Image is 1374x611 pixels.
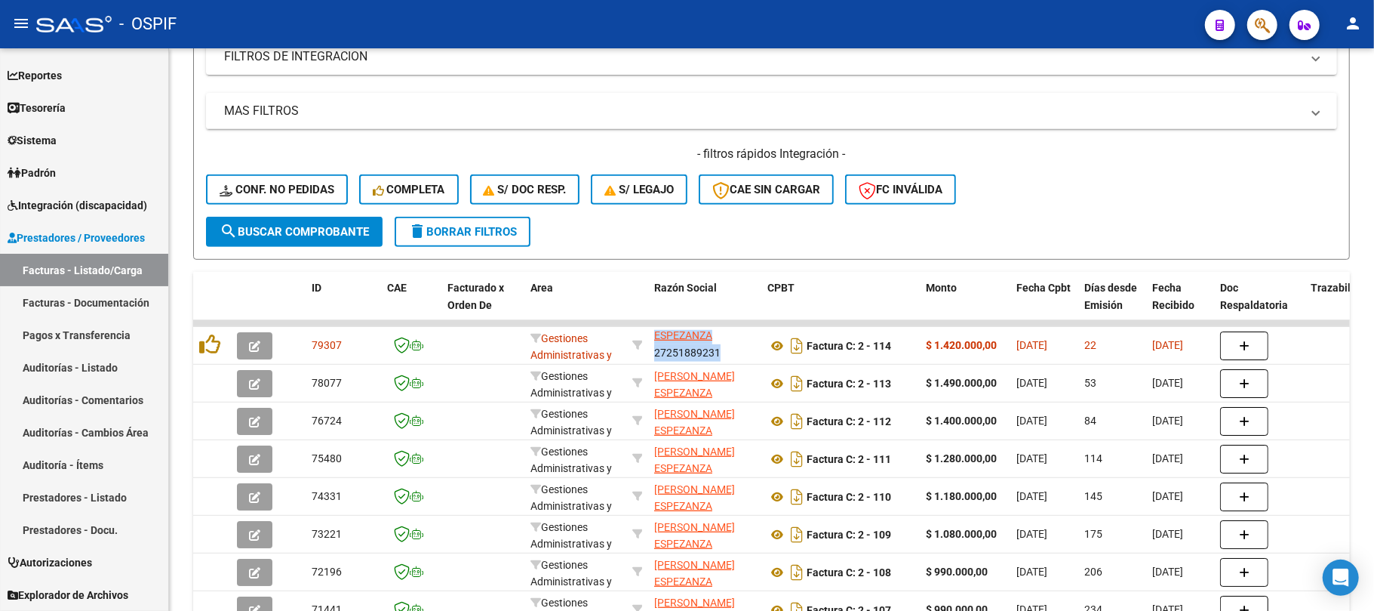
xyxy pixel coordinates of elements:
[1016,415,1047,427] span: [DATE]
[654,368,755,400] div: 27251889231
[1084,282,1137,311] span: Días desde Emisión
[206,93,1337,129] mat-expansion-panel-header: MAS FILTROS
[119,8,177,41] span: - OSPIF
[787,560,807,585] i: Descargar documento
[1016,339,1047,351] span: [DATE]
[8,230,145,246] span: Prestadores / Proveedores
[1152,377,1183,389] span: [DATE]
[926,377,997,389] strong: $ 1.490.000,00
[530,370,612,417] span: Gestiones Administrativas y Otros
[1084,415,1096,427] span: 84
[224,103,1301,119] mat-panel-title: MAS FILTROS
[926,566,988,578] strong: $ 990.000,00
[654,330,755,362] div: 27251889231
[359,174,459,205] button: Completa
[807,340,891,352] strong: Factura C: 2 - 114
[926,528,997,540] strong: $ 1.080.000,00
[224,48,1301,65] mat-panel-title: FILTROS DE INTEGRACION
[387,282,407,294] span: CAE
[787,523,807,547] i: Descargar documento
[12,14,30,32] mat-icon: menu
[530,483,612,530] span: Gestiones Administrativas y Otros
[8,67,62,84] span: Reportes
[8,165,56,181] span: Padrón
[8,197,147,214] span: Integración (discapacidad)
[1016,528,1047,540] span: [DATE]
[712,183,820,196] span: CAE SIN CARGAR
[591,174,687,205] button: S/ legajo
[312,415,342,427] span: 76724
[1152,490,1183,502] span: [DATE]
[654,481,755,513] div: 27251889231
[470,174,580,205] button: S/ Doc Resp.
[1010,272,1078,338] datatable-header-cell: Fecha Cpbt
[859,183,942,196] span: FC Inválida
[1016,490,1047,502] span: [DATE]
[654,408,735,437] span: [PERSON_NAME] ESPEZANZA
[408,225,517,239] span: Borrar Filtros
[8,554,92,571] span: Autorizaciones
[926,282,957,294] span: Monto
[654,557,755,588] div: 27251889231
[530,408,612,455] span: Gestiones Administrativas y Otros
[312,377,342,389] span: 78077
[767,282,795,294] span: CPBT
[648,272,761,338] datatable-header-cell: Razón Social
[654,521,735,551] span: [PERSON_NAME] ESPEZANZA
[926,415,997,427] strong: $ 1.400.000,00
[312,566,342,578] span: 72196
[787,447,807,471] i: Descargar documento
[807,415,891,427] strong: Factura C: 2 - 112
[654,443,755,475] div: 27251889231
[699,174,834,205] button: CAE SIN CARGAR
[441,272,524,338] datatable-header-cell: Facturado x Orden De
[220,225,369,239] span: Buscar Comprobante
[926,339,997,351] strong: $ 1.420.000,00
[408,222,426,240] mat-icon: delete
[206,39,1337,75] mat-expansion-panel-header: FILTROS DE INTEGRACION
[807,491,891,503] strong: Factura C: 2 - 110
[312,528,342,540] span: 73221
[1220,282,1288,311] span: Doc Respaldatoria
[312,282,321,294] span: ID
[1152,452,1183,464] span: [DATE]
[654,446,735,475] span: [PERSON_NAME] ESPEZANZA
[920,272,1010,338] datatable-header-cell: Monto
[1084,566,1102,578] span: 206
[312,490,342,502] span: 74331
[206,217,383,247] button: Buscar Comprobante
[654,559,735,588] span: [PERSON_NAME] ESPEZANZA
[1084,339,1096,351] span: 22
[8,100,66,116] span: Tesorería
[1152,566,1183,578] span: [DATE]
[1016,566,1047,578] span: [DATE]
[654,519,755,551] div: 27251889231
[206,174,348,205] button: Conf. no pedidas
[807,529,891,541] strong: Factura C: 2 - 109
[926,452,997,464] strong: $ 1.280.000,00
[447,282,504,311] span: Facturado x Orden De
[761,272,920,338] datatable-header-cell: CPBT
[1152,339,1183,351] span: [DATE]
[1084,490,1102,502] span: 145
[8,587,128,603] span: Explorador de Archivos
[926,490,997,502] strong: $ 1.180.000,00
[654,370,735,400] span: [PERSON_NAME] ESPEZANZA
[1016,452,1047,464] span: [DATE]
[787,334,807,358] i: Descargar documento
[530,446,612,492] span: Gestiones Administrativas y Otros
[220,183,334,196] span: Conf. no pedidas
[654,282,717,294] span: Razón Social
[1214,272,1305,338] datatable-header-cell: Doc Respaldatoria
[220,222,238,240] mat-icon: search
[381,272,441,338] datatable-header-cell: CAE
[530,282,553,294] span: Area
[206,146,1337,162] h4: - filtros rápidos Integración -
[373,183,445,196] span: Completa
[1084,528,1102,540] span: 175
[1344,14,1362,32] mat-icon: person
[1152,528,1183,540] span: [DATE]
[312,452,342,464] span: 75480
[530,332,612,379] span: Gestiones Administrativas y Otros
[1152,282,1194,311] span: Fecha Recibido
